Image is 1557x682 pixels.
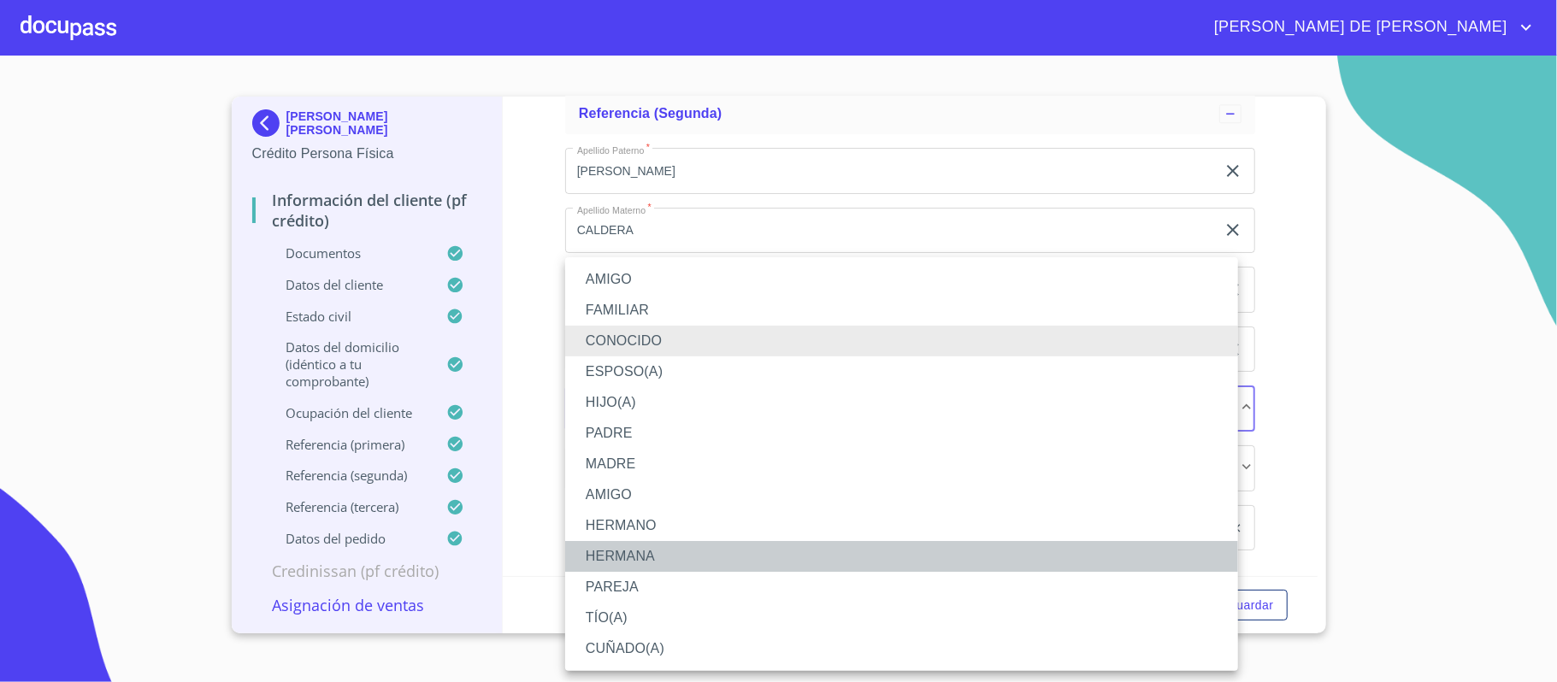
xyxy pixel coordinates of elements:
li: CUÑADO(A) [565,633,1238,664]
li: PADRE [565,418,1238,449]
li: ESPOSO(A) [565,356,1238,387]
li: HERMANA [565,541,1238,572]
li: AMIGO [565,479,1238,510]
li: TÍO(A) [565,603,1238,633]
li: CONOCIDO [565,326,1238,356]
li: AMIGO [565,264,1238,295]
li: HERMANO [565,510,1238,541]
li: PAREJA [565,572,1238,603]
li: HIJO(A) [565,387,1238,418]
li: FAMILIAR [565,295,1238,326]
li: MADRE [565,449,1238,479]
